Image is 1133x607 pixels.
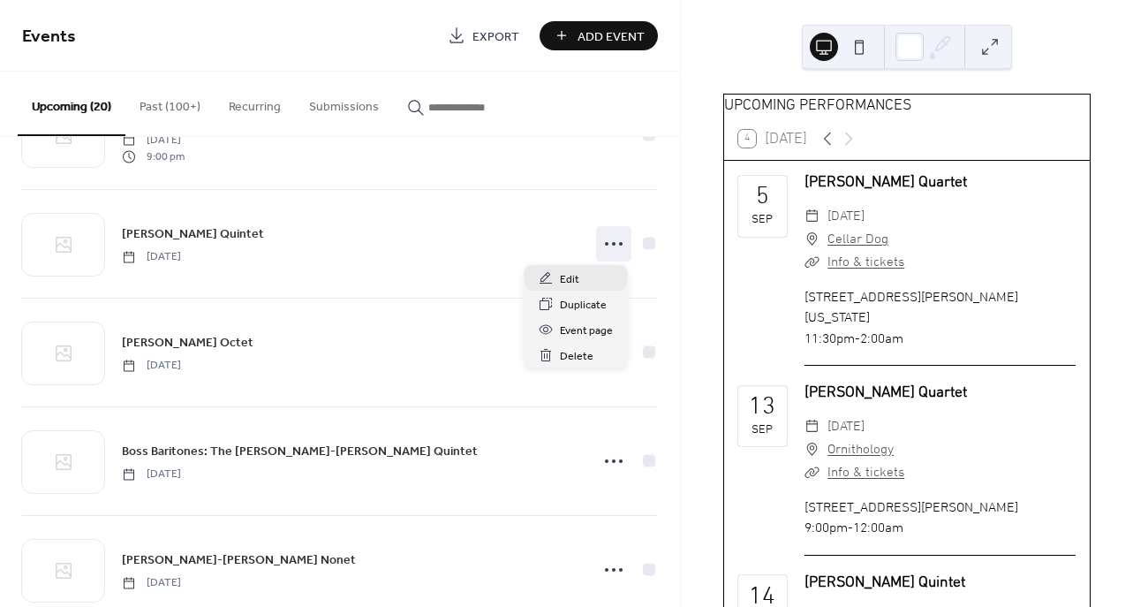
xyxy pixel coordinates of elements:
[560,322,613,340] span: Event page
[540,21,658,50] button: Add Event
[122,332,253,353] a: [PERSON_NAME] Octet
[122,550,356,570] a: [PERSON_NAME]-[PERSON_NAME] Nonet
[560,347,593,366] span: Delete
[434,21,533,50] a: Export
[122,334,253,353] span: [PERSON_NAME] Octet
[18,72,125,136] button: Upcoming (20)
[804,228,820,251] div: ​
[122,443,478,461] span: Boss Baritones: The [PERSON_NAME]-[PERSON_NAME] Quintet
[295,72,393,134] button: Submissions
[827,438,894,461] a: Ornithology
[215,72,295,134] button: Recurring
[122,249,181,265] span: [DATE]
[22,19,76,54] span: Events
[472,27,519,46] span: Export
[724,95,1090,118] div: UPCOMING PERFORMANCES
[827,228,888,251] a: Cellar Dog
[804,288,1076,349] div: [STREET_ADDRESS][PERSON_NAME][US_STATE] 11:30pm-2:00am
[752,214,773,226] div: Sep
[122,467,181,482] span: [DATE]
[122,133,185,148] span: [DATE]
[804,461,820,484] div: ​
[827,205,865,228] span: [DATE]
[749,396,775,421] div: 13
[122,224,264,244] a: [PERSON_NAME] Quintet
[122,575,181,591] span: [DATE]
[560,270,579,289] span: Edit
[560,296,607,315] span: Duplicate
[125,72,215,134] button: Past (100+)
[804,438,820,461] div: ​
[804,415,820,438] div: ​
[122,441,478,461] a: Boss Baritones: The [PERSON_NAME]-[PERSON_NAME] Quintet
[122,358,181,374] span: [DATE]
[804,205,820,228] div: ​
[804,498,1076,539] div: [STREET_ADDRESS][PERSON_NAME] 9:00pm-12:00am
[804,573,965,592] a: [PERSON_NAME] Quintet
[756,186,769,210] div: 5
[122,225,264,244] span: [PERSON_NAME] Quintet
[578,27,645,46] span: Add Event
[827,415,865,438] span: [DATE]
[122,148,185,164] span: 9:00 pm
[752,424,773,436] div: Sep
[804,173,967,192] a: [PERSON_NAME] Quartet
[804,383,967,402] a: [PERSON_NAME] Quartet
[827,254,904,270] a: Info & tickets
[804,251,820,274] div: ​
[122,551,356,570] span: [PERSON_NAME]-[PERSON_NAME] Nonet
[827,465,904,481] a: Info & tickets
